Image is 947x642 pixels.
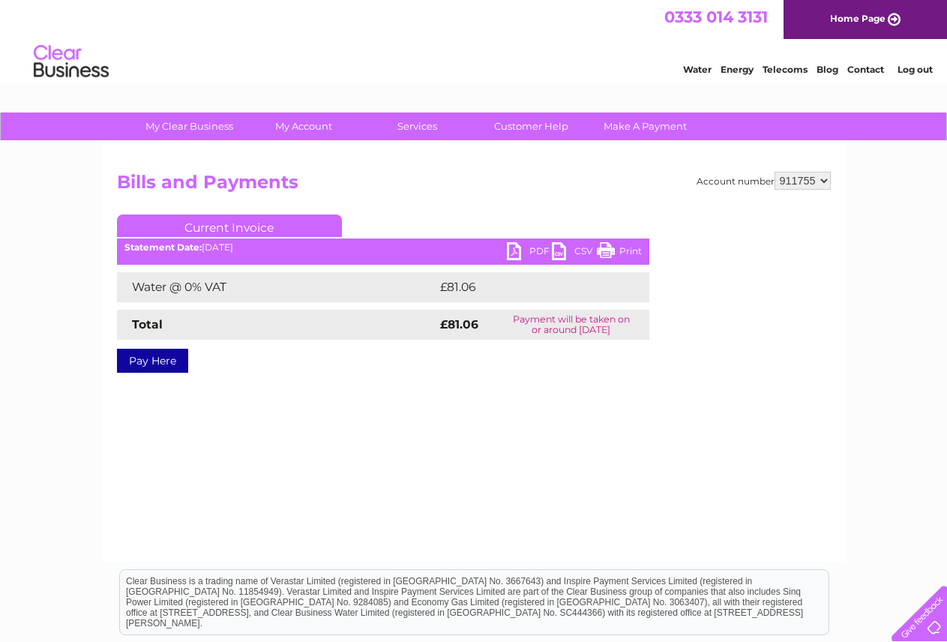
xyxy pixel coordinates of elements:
[120,8,829,73] div: Clear Business is a trading name of Verastar Limited (registered in [GEOGRAPHIC_DATA] No. 3667643...
[469,112,593,140] a: Customer Help
[817,64,838,75] a: Blog
[763,64,808,75] a: Telecoms
[132,317,163,331] strong: Total
[117,214,342,237] a: Current Invoice
[597,242,642,264] a: Print
[697,172,831,190] div: Account number
[117,242,649,253] div: [DATE]
[683,64,712,75] a: Water
[117,272,436,302] td: Water @ 0% VAT
[117,172,831,200] h2: Bills and Payments
[117,349,188,373] a: Pay Here
[507,242,552,264] a: PDF
[124,241,202,253] b: Statement Date:
[721,64,754,75] a: Energy
[898,64,933,75] a: Log out
[552,242,597,264] a: CSV
[127,112,251,140] a: My Clear Business
[583,112,707,140] a: Make A Payment
[33,39,109,85] img: logo.png
[355,112,479,140] a: Services
[436,272,618,302] td: £81.06
[493,310,649,340] td: Payment will be taken on or around [DATE]
[241,112,365,140] a: My Account
[847,64,884,75] a: Contact
[664,7,768,26] a: 0333 014 3131
[440,317,478,331] strong: £81.06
